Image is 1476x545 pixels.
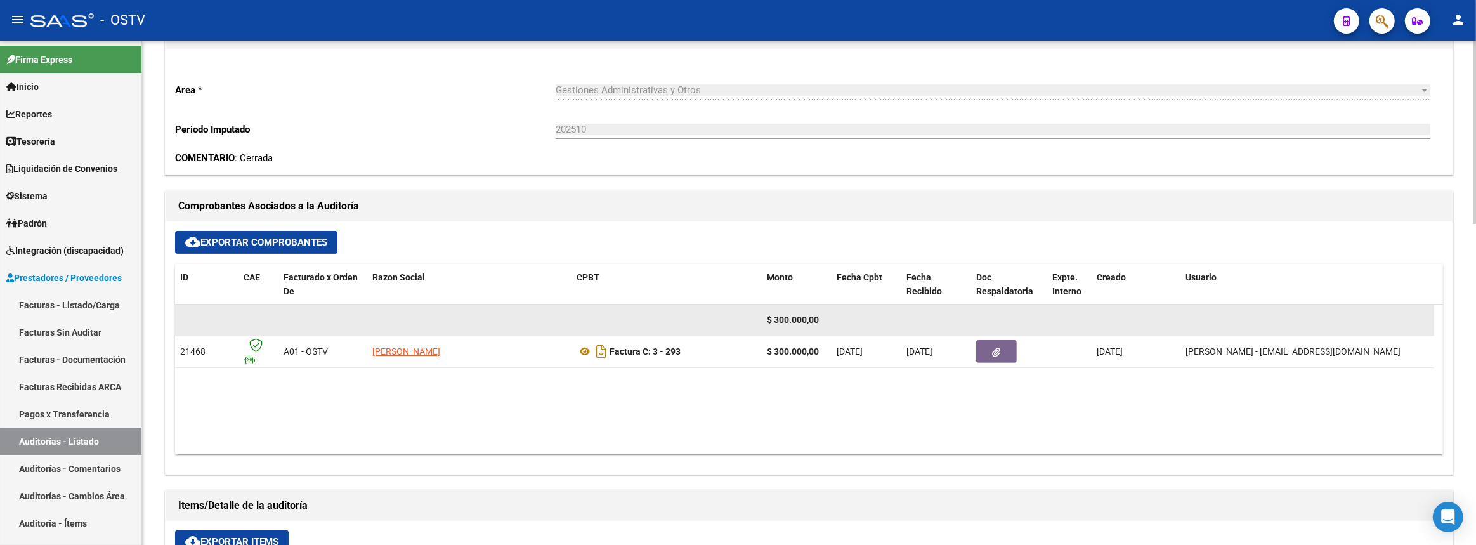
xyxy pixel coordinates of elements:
span: Liquidación de Convenios [6,162,117,176]
datatable-header-cell: Monto [762,264,832,306]
datatable-header-cell: Expte. Interno [1047,264,1092,306]
span: Integración (discapacidad) [6,244,124,258]
span: Fecha Recibido [906,272,942,297]
span: $ 300.000,00 [767,315,819,325]
span: Fecha Cpbt [837,272,882,282]
mat-icon: menu [10,12,25,27]
span: Prestadores / Proveedores [6,271,122,285]
i: Descargar documento [593,341,610,362]
datatable-header-cell: Fecha Recibido [901,264,971,306]
span: Expte. Interno [1052,272,1081,297]
span: 21468 [180,346,206,357]
span: Usuario [1185,272,1217,282]
span: Gestiones Administrativas y Otros [556,84,701,96]
span: [DATE] [906,346,932,357]
span: [PERSON_NAME] [372,346,440,357]
strong: $ 300.000,00 [767,346,819,357]
span: Tesorería [6,135,55,148]
span: Razon Social [372,272,425,282]
div: Open Intercom Messenger [1433,502,1463,532]
span: Sistema [6,189,48,203]
strong: COMENTARIO [175,152,235,164]
datatable-header-cell: Razon Social [367,264,571,306]
p: Periodo Imputado [175,122,556,136]
datatable-header-cell: Usuario [1180,264,1434,306]
datatable-header-cell: Fecha Cpbt [832,264,901,306]
datatable-header-cell: ID [175,264,238,306]
datatable-header-cell: CPBT [571,264,762,306]
span: Firma Express [6,53,72,67]
span: Reportes [6,107,52,121]
span: ID [180,272,188,282]
span: Facturado x Orden De [284,272,358,297]
button: Exportar Comprobantes [175,231,337,254]
datatable-header-cell: CAE [238,264,278,306]
span: Exportar Comprobantes [185,237,327,248]
span: CPBT [577,272,599,282]
p: Area * [175,83,556,97]
span: CAE [244,272,260,282]
datatable-header-cell: Facturado x Orden De [278,264,367,306]
strong: Factura C: 3 - 293 [610,346,681,357]
span: A01 - OSTV [284,346,328,357]
span: - OSTV [100,6,145,34]
h1: Comprobantes Asociados a la Auditoría [178,196,1440,216]
datatable-header-cell: Creado [1092,264,1180,306]
datatable-header-cell: Doc Respaldatoria [971,264,1047,306]
span: Inicio [6,80,39,94]
span: Monto [767,272,793,282]
span: : Cerrada [175,152,273,164]
span: Padrón [6,216,47,230]
h1: Items/Detalle de la auditoría [178,496,1440,516]
mat-icon: person [1451,12,1466,27]
mat-icon: cloud_download [185,234,200,249]
span: [DATE] [837,346,863,357]
span: [PERSON_NAME] - [EMAIL_ADDRESS][DOMAIN_NAME] [1185,346,1401,357]
span: Creado [1097,272,1126,282]
span: [DATE] [1097,346,1123,357]
span: Doc Respaldatoria [976,272,1033,297]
